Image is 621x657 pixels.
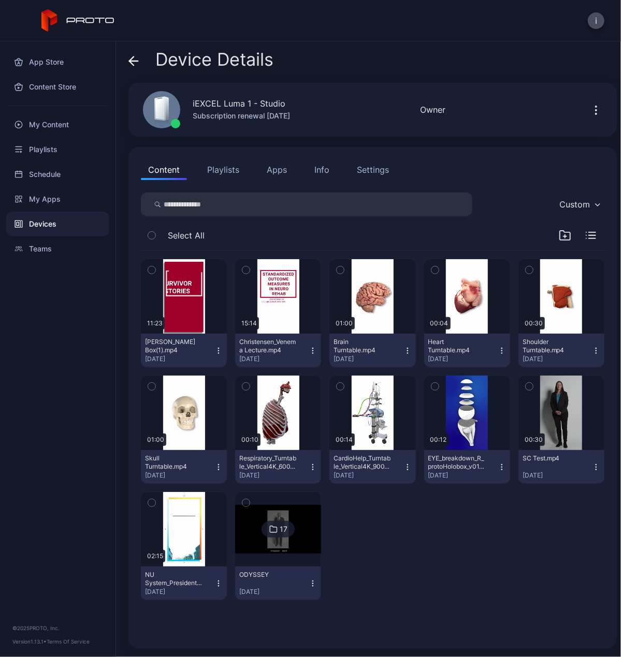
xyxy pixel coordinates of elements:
[235,566,321,600] button: ODYSSEY[DATE]
[6,162,109,187] a: Schedule
[428,338,485,354] div: Heart Turntable.mp4
[200,159,247,180] button: Playlists
[420,103,445,116] div: Owner
[588,12,604,29] button: i
[47,638,90,645] a: Terms Of Service
[141,450,227,484] button: Skull Turntable.mp4[DATE]
[523,471,592,480] div: [DATE]
[155,50,273,69] span: Device Details
[428,454,485,471] div: EYE_breakdown_R_protoHolobox_v01.mp4
[523,454,580,462] div: SC Test.mp4
[329,334,415,367] button: Brain Turntable.mp4[DATE]
[193,97,285,110] div: iEXCEL Luma 1 - Studio
[554,192,604,216] button: Custom
[193,110,290,122] div: Subscription renewal [DATE]
[141,566,227,600] button: NU System_President Gold.mp4[DATE]
[239,338,296,354] div: Christensen_Venema Lecture.mp4
[239,588,309,596] div: [DATE]
[6,74,109,99] a: Content Store
[523,355,592,363] div: [DATE]
[145,338,202,354] div: Randy Backman_Proto Box(1).mp4
[518,450,604,484] button: SC Test.mp4[DATE]
[145,355,214,363] div: [DATE]
[314,163,329,176] div: Info
[428,471,498,480] div: [DATE]
[239,454,296,471] div: Respiratory_Turntable_Vertical4K_600_60fps (1).mp4
[141,159,187,180] button: Content
[235,334,321,367] button: Christensen_Venema Lecture.mp4[DATE]
[235,450,321,484] button: Respiratory_Turntable_Vertical4K_600_60fps (1).mp4[DATE]
[12,638,47,645] span: Version 1.13.1 •
[334,454,391,471] div: CardioHelp_Turntable_Vertical4K_900_60fps (1).mp4
[239,571,296,579] div: ODYSSEY
[350,159,396,180] button: Settings
[334,338,391,354] div: Brain Turntable.mp4
[523,338,580,354] div: Shoulder Turntable.mp4
[334,471,403,480] div: [DATE]
[259,159,294,180] button: Apps
[334,355,403,363] div: [DATE]
[6,137,109,162] a: Playlists
[428,355,498,363] div: [DATE]
[239,471,309,480] div: [DATE]
[6,50,109,74] a: App Store
[424,450,510,484] button: EYE_breakdown_R_protoHolobox_v01.mp4[DATE]
[6,212,109,236] a: Devices
[145,571,202,587] div: NU System_President Gold.mp4
[559,199,590,210] div: Custom
[357,163,389,176] div: Settings
[141,334,227,367] button: [PERSON_NAME] Box(1).mp4[DATE]
[518,334,604,367] button: Shoulder Turntable.mp4[DATE]
[280,525,287,534] div: 17
[168,229,205,242] span: Select All
[145,471,214,480] div: [DATE]
[6,187,109,212] a: My Apps
[424,334,510,367] button: Heart Turntable.mp4[DATE]
[6,112,109,137] a: My Content
[239,355,309,363] div: [DATE]
[12,624,103,632] div: © 2025 PROTO, Inc.
[6,236,109,261] a: Teams
[145,588,214,596] div: [DATE]
[329,450,415,484] button: CardioHelp_Turntable_Vertical4K_900_60fps (1).mp4[DATE]
[145,454,202,471] div: Skull Turntable.mp4
[307,159,337,180] button: Info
